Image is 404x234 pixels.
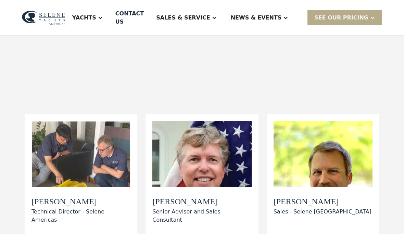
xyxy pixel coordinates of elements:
div: SEE Our Pricing [314,14,368,22]
div: Senior Advisor and Sales Consultant [152,208,251,224]
div: Yachts [65,4,110,31]
div: Sales & Service [149,4,224,31]
div: SEE Our Pricing [307,10,382,25]
div: Contact US [115,10,144,26]
h2: [PERSON_NAME] [274,197,371,207]
div: Yachts [72,14,96,22]
div: News & EVENTS [224,4,295,31]
div: Sales - Selene [GEOGRAPHIC_DATA] [274,208,371,216]
div: News & EVENTS [231,14,282,22]
img: logo [22,11,65,25]
h2: [PERSON_NAME] [31,197,130,207]
div: Technical Director - Selene Americas [31,208,130,224]
div: Sales & Service [156,14,210,22]
h2: [PERSON_NAME] [152,197,251,207]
